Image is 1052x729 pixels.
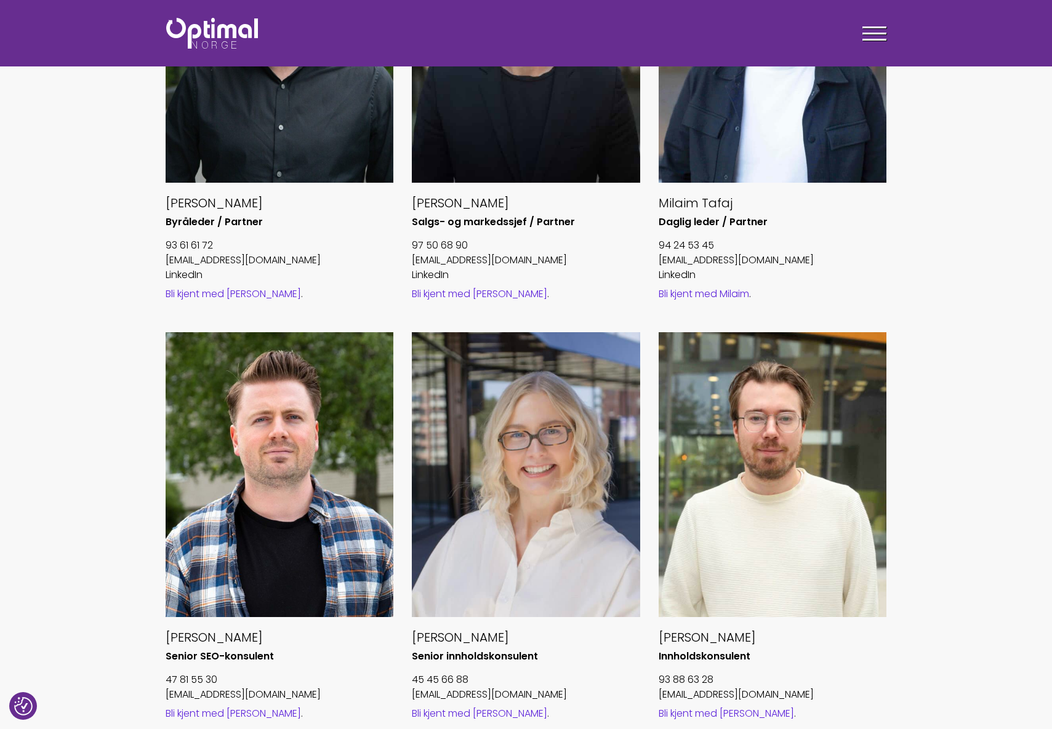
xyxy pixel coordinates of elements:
[412,687,567,701] a: [EMAIL_ADDRESS][DOMAIN_NAME]
[166,253,321,267] a: [EMAIL_ADDRESS][DOMAIN_NAME]
[659,287,887,301] div: .
[412,672,640,687] p: 45 45 66 88
[412,216,640,229] h6: Salgs- og markedssjef / Partner
[412,253,567,267] a: [EMAIL_ADDRESS][DOMAIN_NAME]
[412,287,547,301] a: Bli kjent med [PERSON_NAME]
[166,687,321,701] a: [EMAIL_ADDRESS][DOMAIN_NAME]
[659,706,794,720] a: Bli kjent med [PERSON_NAME]
[166,216,394,229] h6: Byråleder / Partner
[659,629,887,645] h5: [PERSON_NAME]
[412,707,640,720] div: .
[166,629,394,645] h5: [PERSON_NAME]
[412,195,640,211] h5: [PERSON_NAME]
[412,629,640,645] h5: [PERSON_NAME]
[166,18,258,49] img: Optimal Norge
[659,195,887,211] h5: Milaim Tafaj
[166,195,394,211] h5: [PERSON_NAME]
[412,706,547,720] a: Bli kjent med [PERSON_NAME]
[412,287,640,301] div: .
[412,268,449,282] a: LinkedIn
[659,287,749,301] a: Bli kjent med Milaim
[659,268,696,282] a: LinkedIn
[166,287,301,301] a: Bli kjent med [PERSON_NAME]
[166,650,394,663] h6: Senior SEO-konsulent
[659,253,814,267] a: [EMAIL_ADDRESS][DOMAIN_NAME]
[166,287,394,301] div: .
[659,707,887,720] div: .
[659,650,887,663] h6: Innholdskonsulent
[659,216,887,229] h6: Daglig leder / Partner
[166,268,203,282] a: LinkedIn
[166,707,394,720] div: .
[14,697,33,715] button: Samtykkepreferanser
[412,650,640,663] h6: Senior innholdskonsulent
[659,687,814,701] a: [EMAIL_ADDRESS][DOMAIN_NAME]
[14,697,33,715] img: Revisit consent button
[166,706,301,720] a: Bli kjent med [PERSON_NAME]
[659,672,887,687] p: 93 88 63 28
[166,672,394,687] p: 47 81 55 30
